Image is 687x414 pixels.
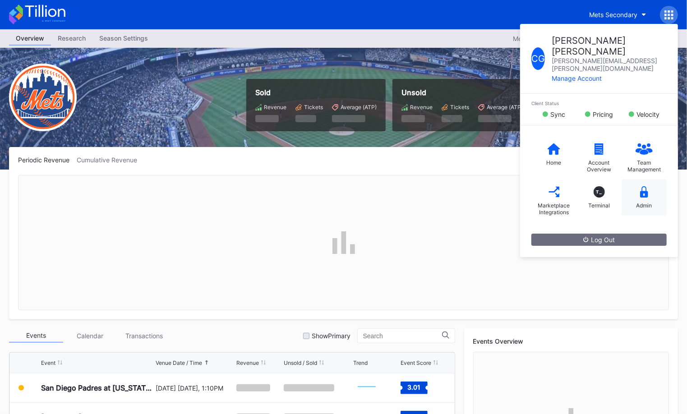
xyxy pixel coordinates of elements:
div: Marketplace Integrations [536,202,572,216]
div: Event Score [401,359,431,366]
div: Terminal [588,202,610,209]
div: Unsold / Sold [284,359,317,366]
div: [PERSON_NAME][EMAIL_ADDRESS][PERSON_NAME][DOMAIN_NAME] [552,57,667,72]
div: Manage Account [552,74,667,82]
button: Mets Secondary [582,6,653,23]
div: Event [41,359,55,366]
div: [DATE] [DATE], 1:10PM [156,384,234,392]
button: Log Out [531,234,667,246]
svg: Chart title [353,377,380,399]
div: Velocity [636,110,659,118]
button: Mets Secondary 2025 [508,32,592,45]
div: Unsold [401,88,523,97]
div: Client Status [531,101,667,106]
div: Revenue [264,104,286,110]
div: C G [531,47,545,70]
div: Sold [255,88,377,97]
div: Revenue [236,359,259,366]
div: Tickets [450,104,469,110]
div: Pricing [593,110,613,118]
a: Overview [9,32,51,46]
div: Season Settings [92,32,155,45]
div: Sync [550,110,565,118]
div: Log Out [583,236,615,244]
div: Home [547,159,562,166]
div: Events [9,329,63,343]
div: Account Overview [581,159,617,173]
div: T_ [594,186,605,198]
div: Cumulative Revenue [77,156,144,164]
div: Trend [353,359,368,366]
div: Revenue [410,104,433,110]
div: Admin [636,202,652,209]
text: 3.01 [408,383,421,391]
div: Tickets [304,104,323,110]
input: Search [363,332,442,340]
div: Periodic Revenue [18,156,77,164]
div: Show Primary [312,332,350,340]
div: San Diego Padres at [US_STATE] Mets [41,383,153,392]
div: Average (ATP) [341,104,377,110]
div: [PERSON_NAME] [PERSON_NAME] [552,35,667,57]
div: Events Overview [473,337,669,345]
div: Research [51,32,92,45]
div: Transactions [117,329,171,343]
div: Mets Secondary [589,11,637,18]
div: Calendar [63,329,117,343]
img: New-York-Mets-Transparent.png [9,64,77,131]
div: Average (ATP) [487,104,523,110]
a: Season Settings [92,32,155,46]
div: Mets Secondary 2025 [513,35,578,42]
div: Team Management [626,159,662,173]
div: Venue Date / Time [156,359,202,366]
a: Research [51,32,92,46]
